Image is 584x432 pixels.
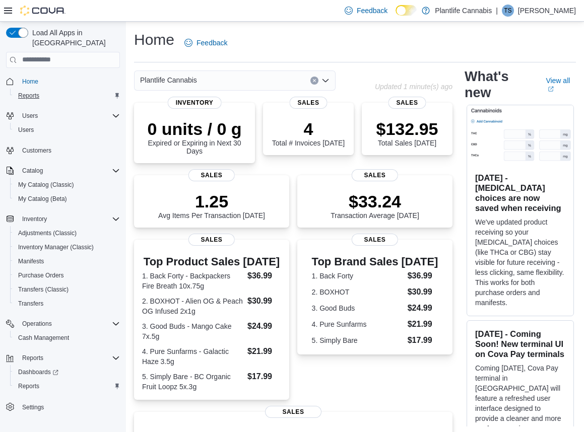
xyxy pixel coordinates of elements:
span: Home [18,75,120,88]
span: Adjustments (Classic) [14,227,120,239]
button: Adjustments (Classic) [10,226,124,240]
span: Purchase Orders [18,271,64,279]
span: Purchase Orders [14,269,120,281]
div: Total Sales [DATE] [376,119,438,147]
button: Cash Management [10,331,124,345]
span: Transfers (Classic) [14,283,120,296]
a: Manifests [14,255,48,267]
button: Reports [18,352,47,364]
span: Sales [188,234,235,246]
span: Settings [22,403,44,411]
span: My Catalog (Classic) [18,181,74,189]
div: Avg Items Per Transaction [DATE] [158,191,265,220]
span: Reports [22,354,43,362]
a: Cash Management [14,332,73,344]
a: Dashboards [10,365,124,379]
button: Manifests [10,254,124,268]
span: Reports [18,382,39,390]
span: Sales [388,97,426,109]
button: Reports [2,351,124,365]
span: Users [18,110,120,122]
a: Users [14,124,38,136]
button: My Catalog (Beta) [10,192,124,206]
dd: $24.99 [247,320,281,332]
dt: 4. Pure Sunfarms [312,319,404,329]
span: Users [14,124,120,136]
a: Reports [14,90,43,102]
span: TS [504,5,511,17]
span: Users [22,112,38,120]
a: Reports [14,380,43,392]
svg: External link [548,86,554,92]
span: Transfers [18,300,43,308]
p: 4 [272,119,345,139]
span: Manifests [18,257,44,265]
dt: 4. Pure Sunfarms - Galactic Haze 3.5g [142,346,243,367]
button: Clear input [310,77,318,85]
button: Reports [10,379,124,393]
p: $33.24 [331,191,419,211]
span: Dashboards [14,366,120,378]
dt: 3. Good Buds [312,303,404,313]
dt: 5. Simply Bare [312,335,404,345]
button: Catalog [18,165,47,177]
a: Settings [18,401,48,413]
div: Thara Shah [502,5,514,17]
a: Purchase Orders [14,269,68,281]
button: Reports [10,89,124,103]
a: Home [18,76,42,88]
span: Reports [14,380,120,392]
a: Feedback [341,1,392,21]
dd: $17.99 [408,334,438,346]
span: Reports [14,90,120,102]
span: Catalog [18,165,120,177]
a: View allExternal link [546,77,576,93]
p: | [496,5,498,17]
span: Reports [18,352,120,364]
span: My Catalog (Classic) [14,179,120,191]
span: Operations [22,320,52,328]
button: Users [2,109,124,123]
dd: $30.99 [247,295,281,307]
button: Transfers (Classic) [10,282,124,297]
span: Sales [290,97,328,109]
dt: 1. Back Forty [312,271,404,281]
span: Manifests [14,255,120,267]
p: We've updated product receiving so your [MEDICAL_DATA] choices (like THCa or CBG) stay visible fo... [475,217,565,308]
span: Sales [352,234,398,246]
p: 1.25 [158,191,265,211]
button: Customers [2,143,124,158]
dt: 5. Simply Bare - BC Organic Fruit Loopz 5x.3g [142,372,243,392]
span: Customers [18,144,120,157]
button: Operations [18,318,56,330]
button: Users [18,110,42,122]
span: Inventory [22,215,47,223]
dt: 1. Back Forty - Backpackers Fire Breath 10x.75g [142,271,243,291]
button: Transfers [10,297,124,311]
a: Transfers (Classic) [14,283,73,296]
button: Inventory Manager (Classic) [10,240,124,254]
dd: $17.99 [247,371,281,383]
button: Settings [2,399,124,414]
span: Inventory [168,97,222,109]
h3: [DATE] - [MEDICAL_DATA] choices are now saved when receiving [475,173,565,213]
span: Users [18,126,34,134]
a: Dashboards [14,366,62,378]
button: Users [10,123,124,137]
h3: [DATE] - Coming Soon! New terminal UI on Cova Pay terminals [475,329,565,359]
a: Adjustments (Classic) [14,227,81,239]
span: Sales [352,169,398,181]
button: Inventory [2,212,124,226]
span: My Catalog (Beta) [14,193,120,205]
span: Transfers (Classic) [18,285,69,294]
span: Cash Management [18,334,69,342]
button: Open list of options [321,77,330,85]
a: My Catalog (Classic) [14,179,78,191]
input: Dark Mode [396,5,417,16]
dd: $21.99 [247,345,281,357]
h3: Top Product Sales [DATE] [142,256,281,268]
a: Feedback [180,33,231,53]
span: Plantlife Cannabis [140,74,197,86]
div: Transaction Average [DATE] [331,191,419,220]
span: Sales [265,406,321,418]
